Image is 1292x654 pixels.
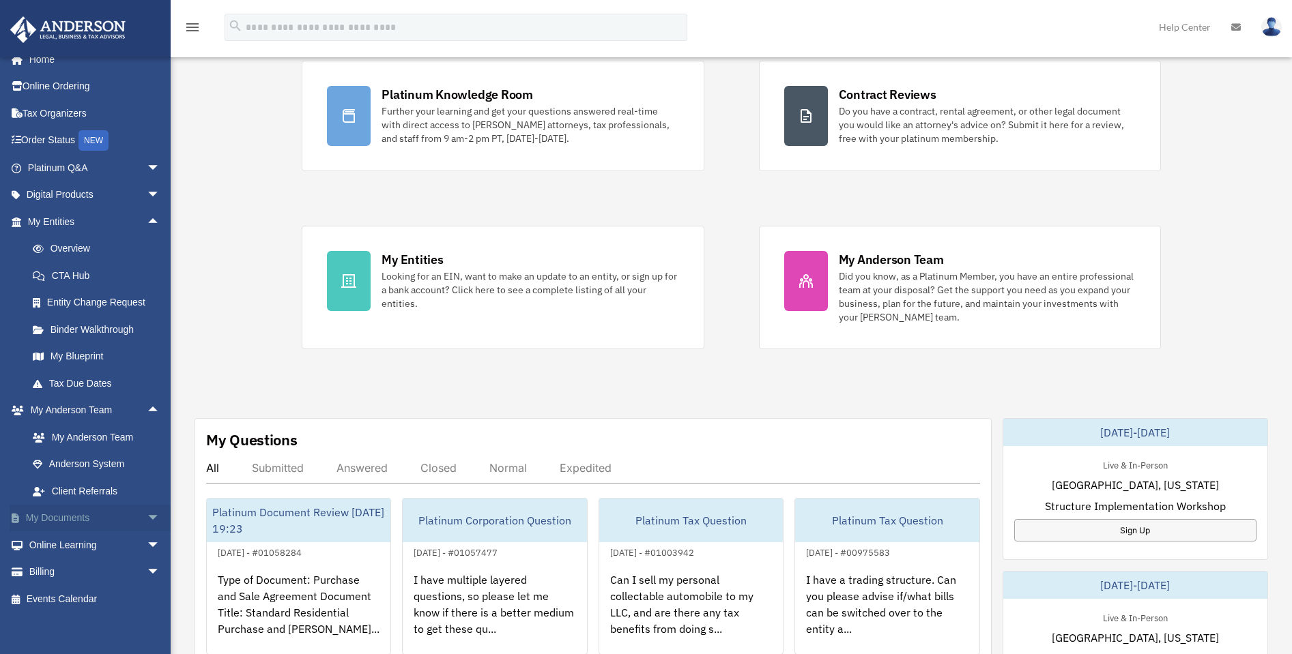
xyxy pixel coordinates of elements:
[147,181,174,209] span: arrow_drop_down
[599,499,783,542] div: Platinum Tax Question
[19,235,181,263] a: Overview
[10,397,181,424] a: My Anderson Teamarrow_drop_up
[759,226,1161,349] a: My Anderson Team Did you know, as a Platinum Member, you have an entire professional team at your...
[147,531,174,559] span: arrow_drop_down
[10,154,181,181] a: Platinum Q&Aarrow_drop_down
[1092,610,1179,624] div: Live & In-Person
[382,269,678,310] div: Looking for an EIN, want to make an update to an entity, or sign up for a bank account? Click her...
[1092,457,1179,471] div: Live & In-Person
[839,86,936,103] div: Contract Reviews
[302,61,704,171] a: Platinum Knowledge Room Further your learning and get your questions answered real-time with dire...
[1045,498,1226,514] span: Structure Implementation Workshop
[1052,477,1219,493] span: [GEOGRAPHIC_DATA], [US_STATE]
[839,251,944,268] div: My Anderson Team
[19,262,181,289] a: CTA Hub
[147,154,174,182] span: arrow_drop_down
[10,208,181,235] a: My Entitiesarrow_drop_up
[6,16,130,43] img: Anderson Advisors Platinum Portal
[1014,519,1257,541] a: Sign Up
[19,316,181,343] a: Binder Walkthrough
[19,477,181,505] a: Client Referrals
[252,461,304,475] div: Submitted
[10,559,181,586] a: Billingarrow_drop_down
[759,61,1161,171] a: Contract Reviews Do you have a contract, rental agreement, or other legal document you would like...
[147,397,174,425] span: arrow_drop_up
[839,104,1136,145] div: Do you have a contract, rental agreement, or other legal document you would like an attorney's ad...
[839,269,1136,324] div: Did you know, as a Platinum Member, you have an entire professional team at your disposal? Get th...
[228,18,243,33] i: search
[10,73,181,100] a: Online Ordering
[1003,571,1267,599] div: [DATE]-[DATE]
[19,289,181,316] a: Entity Change Request
[147,208,174,236] span: arrow_drop_up
[10,127,181,155] a: Order StatusNEW
[302,226,704,349] a: My Entities Looking for an EIN, want to make an update to an entity, or sign up for a bank accoun...
[403,544,508,559] div: [DATE] - #01057477
[207,544,313,559] div: [DATE] - #01058284
[10,505,181,532] a: My Documentsarrow_drop_down
[489,461,527,475] div: Normal
[19,423,181,451] a: My Anderson Team
[1003,419,1267,446] div: [DATE]-[DATE]
[206,430,298,450] div: My Questions
[19,370,181,397] a: Tax Due Dates
[10,100,181,127] a: Tax Organizers
[1261,17,1282,37] img: User Pic
[147,505,174,533] span: arrow_drop_down
[78,130,109,151] div: NEW
[19,451,181,478] a: Anderson System
[560,461,612,475] div: Expedited
[795,544,901,559] div: [DATE] - #00975583
[336,461,388,475] div: Answered
[147,559,174,586] span: arrow_drop_down
[207,499,390,542] div: Platinum Document Review [DATE] 19:23
[382,86,533,103] div: Platinum Knowledge Room
[403,499,586,542] div: Platinum Corporation Question
[10,46,174,73] a: Home
[184,19,201,35] i: menu
[420,461,457,475] div: Closed
[10,181,181,209] a: Digital Productsarrow_drop_down
[10,585,181,612] a: Events Calendar
[599,544,705,559] div: [DATE] - #01003942
[206,461,219,475] div: All
[1052,629,1219,646] span: [GEOGRAPHIC_DATA], [US_STATE]
[382,104,678,145] div: Further your learning and get your questions answered real-time with direct access to [PERSON_NAM...
[382,251,443,268] div: My Entities
[795,499,979,542] div: Platinum Tax Question
[184,24,201,35] a: menu
[10,531,181,559] a: Online Learningarrow_drop_down
[19,343,181,370] a: My Blueprint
